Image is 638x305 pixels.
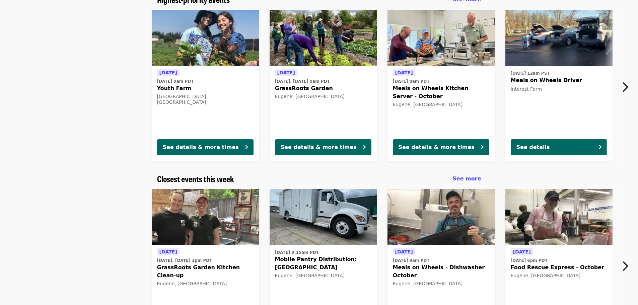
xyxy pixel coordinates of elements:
[622,260,628,273] i: chevron-right icon
[387,10,495,161] a: See details for "Meals on Wheels Kitchen Server - October"
[511,139,607,155] button: See details
[399,143,475,151] div: See details & more times
[395,70,413,75] span: [DATE]
[270,10,377,66] img: GrassRoots Garden organized by Food for Lane County
[157,263,254,280] span: GrassRoots Garden Kitchen Clean-up
[393,257,430,263] time: [DATE] 9am PDT
[511,76,607,84] span: Meals on Wheels Driver
[163,143,239,151] div: See details & more times
[387,189,495,245] img: Meals on Wheels - Dishwasher October organized by Food for Lane County
[511,70,550,76] time: [DATE] 12am PST
[275,78,330,84] time: [DATE], [DATE] 9am PDT
[511,273,607,279] div: Eugene, [GEOGRAPHIC_DATA]
[157,84,254,92] span: Youth Farm
[393,263,489,280] span: Meals on Wheels - Dishwasher October
[277,70,295,75] span: [DATE]
[505,10,613,161] a: See details for "Meals on Wheels Driver"
[157,139,254,155] button: See details & more times
[616,257,638,276] button: Next item
[157,174,234,184] a: Closest events this week
[275,139,371,155] button: See details & more times
[393,78,430,84] time: [DATE] 8am PDT
[505,10,613,66] img: Meals on Wheels Driver organized by Food for Lane County
[152,189,259,245] img: GrassRoots Garden Kitchen Clean-up organized by Food for Lane County
[511,257,548,263] time: [DATE] 6pm PDT
[505,189,613,245] img: Food Rescue Express - October organized by Food for Lane County
[452,175,481,183] a: See more
[275,273,371,279] div: Eugene, [GEOGRAPHIC_DATA]
[452,175,481,182] span: See more
[159,249,177,254] span: [DATE]
[387,10,495,66] img: Meals on Wheels Kitchen Server - October organized by Food for Lane County
[152,174,487,184] div: Closest events this week
[157,78,194,84] time: [DATE] 9am PDT
[243,144,248,150] i: arrow-right icon
[622,81,628,93] i: chevron-right icon
[393,281,489,287] div: Eugene, [GEOGRAPHIC_DATA]
[152,10,259,161] a: See details for "Youth Farm"
[159,70,177,75] span: [DATE]
[275,94,371,99] div: Eugene, [GEOGRAPHIC_DATA]
[281,143,357,151] div: See details & more times
[157,173,234,184] span: Closest events this week
[275,84,371,92] span: GrassRoots Garden
[597,144,601,150] i: arrow-right icon
[393,139,489,155] button: See details & more times
[516,143,550,151] div: See details
[393,84,489,100] span: Meals on Wheels Kitchen Server - October
[275,249,319,255] time: [DATE] 9:15am PDT
[270,189,377,245] img: Mobile Pantry Distribution: Bethel School District organized by Food for Lane County
[511,263,607,272] span: Food Rescue Express - October
[270,10,377,161] a: See details for "GrassRoots Garden"
[157,257,212,263] time: [DATE], [DATE] 1pm PDT
[157,94,254,105] div: [GEOGRAPHIC_DATA], [GEOGRAPHIC_DATA]
[513,249,531,254] span: [DATE]
[157,281,254,287] div: Eugene, [GEOGRAPHIC_DATA]
[152,10,259,66] img: Youth Farm organized by Food for Lane County
[393,102,489,107] div: Eugene, [GEOGRAPHIC_DATA]
[395,249,413,254] span: [DATE]
[511,86,542,92] span: Interest Form
[616,78,638,96] button: Next item
[479,144,484,150] i: arrow-right icon
[275,255,371,272] span: Mobile Pantry Distribution: [GEOGRAPHIC_DATA]
[361,144,366,150] i: arrow-right icon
